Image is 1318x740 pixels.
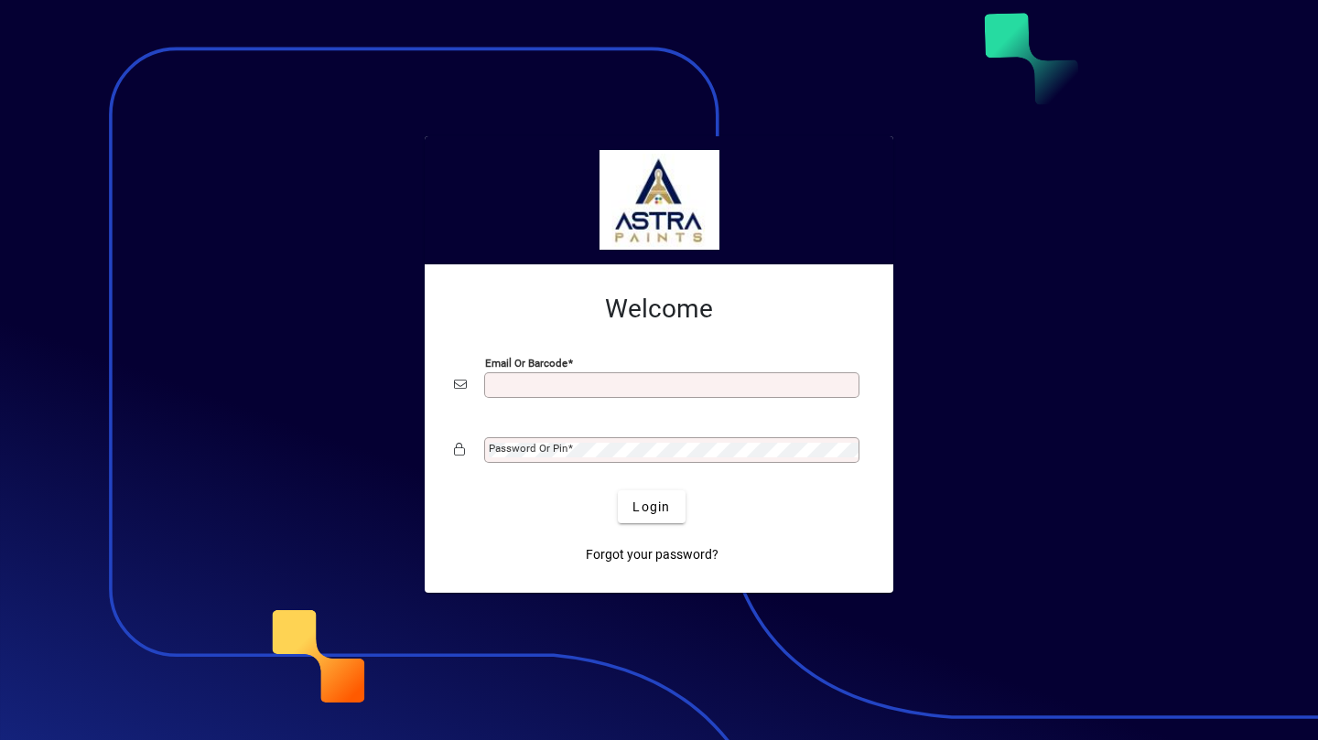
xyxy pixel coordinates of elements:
[454,294,864,325] h2: Welcome
[489,442,567,455] mat-label: Password or Pin
[485,357,567,370] mat-label: Email or Barcode
[578,538,726,571] a: Forgot your password?
[632,498,670,517] span: Login
[586,545,718,564] span: Forgot your password?
[618,490,685,523] button: Login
